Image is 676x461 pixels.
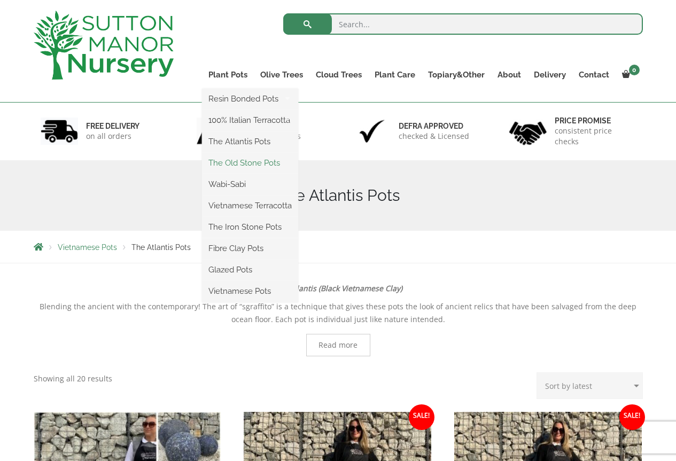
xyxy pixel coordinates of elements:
[34,372,112,385] p: Showing all 20 results
[616,67,643,82] a: 0
[34,300,643,326] p: Blending the ancient with the contemporary! The art of “sgraffito” is a technique that gives thes...
[202,134,298,150] a: The Atlantis Pots
[399,121,469,131] h6: Defra approved
[309,67,368,82] a: Cloud Trees
[555,126,636,147] p: consistent price checks
[86,121,139,131] h6: FREE DELIVERY
[555,116,636,126] h6: Price promise
[353,118,391,145] img: 3.jpg
[202,262,298,278] a: Glazed Pots
[254,67,309,82] a: Olive Trees
[34,243,643,251] nav: Breadcrumbs
[318,341,358,349] span: Read more
[197,118,234,145] img: 2.jpg
[86,131,139,142] p: on all orders
[283,13,643,35] input: Search...
[202,283,298,299] a: Vietnamese Pots
[527,67,572,82] a: Delivery
[202,240,298,256] a: Fibre Clay Pots
[202,219,298,235] a: The Iron Stone Pots
[202,176,298,192] a: Wabi-Sabi
[491,67,527,82] a: About
[572,67,616,82] a: Contact
[629,65,640,75] span: 0
[509,115,547,147] img: 4.jpg
[537,372,643,399] select: Shop order
[422,67,491,82] a: Topiary&Other
[41,118,78,145] img: 1.jpg
[34,186,643,205] h1: The Atlantis Pots
[399,131,469,142] p: checked & Licensed
[202,67,254,82] a: Plant Pots
[34,11,174,80] img: logo
[202,91,298,107] a: Resin Bonded Pots
[131,243,191,252] span: The Atlantis Pots
[368,67,422,82] a: Plant Care
[202,155,298,171] a: The Old Stone Pots
[202,112,298,128] a: 100% Italian Terracotta
[619,404,645,430] span: Sale!
[202,198,298,214] a: Vietnamese Terracotta
[409,404,434,430] span: Sale!
[58,243,117,252] a: Vietnamese Pots
[274,283,402,293] strong: The Atlantis (Black Vietnamese Clay)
